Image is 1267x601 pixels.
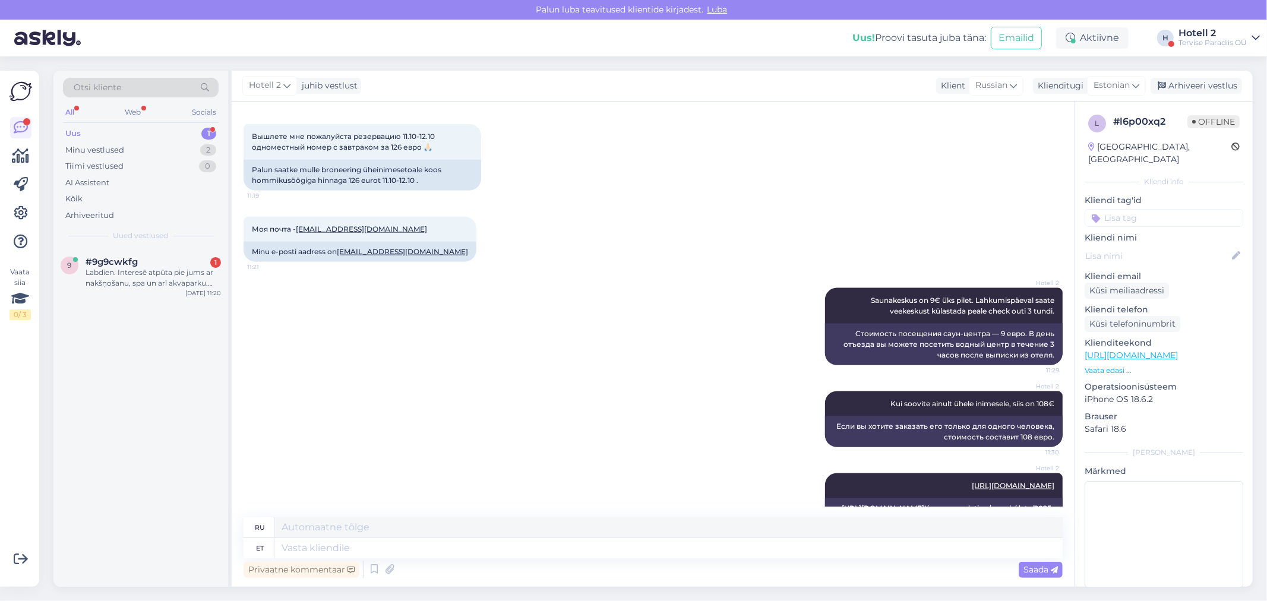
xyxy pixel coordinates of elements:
[825,416,1063,447] div: Если вы хотите заказать его только для одного человека, стоимость составит 108 евро.
[890,399,1054,408] span: Kui soovite ainult ühele inimesele, siis on 108€
[65,193,83,205] div: Kõik
[123,105,144,120] div: Web
[1085,209,1243,227] input: Lisa tag
[1023,564,1058,575] span: Saada
[1151,78,1242,94] div: Arhiveeri vestlus
[852,32,875,43] b: Uus!
[10,267,31,320] div: Vaata siia
[1085,232,1243,244] p: Kliendi nimi
[252,132,437,151] span: Вышлете мне пожалуйста резервацию 11.10-12.10 одноместный номер с завтраком за 126 евро 🙏🏻
[852,31,986,45] div: Proovi tasuta juba täna:
[337,247,468,256] a: [EMAIL_ADDRESS][DOMAIN_NAME]
[991,27,1042,49] button: Emailid
[255,517,265,537] div: ru
[825,324,1063,365] div: Стоимость посещения саун-центра — 9 евро. В день отъезда вы можете посетить водный центр в течени...
[1033,80,1083,92] div: Klienditugi
[825,498,1063,529] div: !/accommodation/search/date/2025-10-11/2025-10-12?lang=ru
[1085,249,1230,262] input: Lisa nimi
[113,230,169,241] span: Uued vestlused
[1085,393,1243,406] p: iPhone OS 18.6.2
[1085,447,1243,458] div: [PERSON_NAME]
[1088,141,1231,166] div: [GEOGRAPHIC_DATA], [GEOGRAPHIC_DATA]
[1085,410,1243,423] p: Brauser
[1015,448,1059,457] span: 11:30
[1085,337,1243,349] p: Klienditeekond
[249,79,281,92] span: Hotell 2
[1085,176,1243,187] div: Kliendi info
[1085,381,1243,393] p: Operatsioonisüsteem
[296,224,427,233] a: [EMAIL_ADDRESS][DOMAIN_NAME]
[1157,30,1174,46] div: H
[201,128,216,140] div: 1
[185,289,221,298] div: [DATE] 11:20
[871,296,1056,315] span: Saunakeskus on 9€ üks pilet. Lahkumispäeval saate veekeskust külastada peale check outi 3 tundi.
[1178,29,1247,38] div: Hotell 2
[189,105,219,120] div: Socials
[1085,365,1243,376] p: Vaata edasi ...
[1015,366,1059,375] span: 11:29
[10,309,31,320] div: 0 / 3
[65,144,124,156] div: Minu vestlused
[1056,27,1129,49] div: Aktiivne
[199,160,216,172] div: 0
[1015,279,1059,287] span: Hotell 2
[200,144,216,156] div: 2
[10,80,32,103] img: Askly Logo
[252,224,429,233] span: Моя почта -
[65,177,109,189] div: AI Assistent
[1015,464,1059,473] span: Hotell 2
[1113,115,1187,129] div: # l6p00xq2
[704,4,731,15] span: Luba
[1085,465,1243,477] p: Märkmed
[244,242,476,262] div: Minu e-posti aadress on
[65,210,114,222] div: Arhiveeritud
[1085,270,1243,283] p: Kliendi email
[842,504,924,513] a: [URL][DOMAIN_NAME]
[936,80,965,92] div: Klient
[74,81,121,94] span: Otsi kliente
[1015,382,1059,391] span: Hotell 2
[1187,115,1240,128] span: Offline
[244,160,481,191] div: Palun saatke mulle broneering üheinimesetoale koos hommikusöögiga hinnaga 126 eurot 11.10-12.10 .
[65,160,124,172] div: Tiimi vestlused
[1178,38,1247,48] div: Tervise Paradiis OÜ
[210,257,221,268] div: 1
[1094,79,1130,92] span: Estonian
[1178,29,1260,48] a: Hotell 2Tervise Paradiis OÜ
[86,257,138,267] span: #9g9cwkfg
[63,105,77,120] div: All
[68,261,72,270] span: 9
[1085,350,1178,360] a: [URL][DOMAIN_NAME]
[1085,316,1180,332] div: Küsi telefoninumbrit
[86,267,221,289] div: Labdien. Interesē atpūta pie jums ar nakšņošanu, spa un arī akvaparku. Kur var redzēt komplekso p...
[247,191,292,200] span: 11:19
[975,79,1007,92] span: Russian
[1085,194,1243,207] p: Kliendi tag'id
[1085,303,1243,316] p: Kliendi telefon
[1085,423,1243,435] p: Safari 18.6
[65,128,81,140] div: Uus
[247,262,292,271] span: 11:21
[1095,119,1099,128] span: l
[256,538,264,558] div: et
[1085,283,1169,299] div: Küsi meiliaadressi
[244,562,359,578] div: Privaatne kommentaar
[297,80,358,92] div: juhib vestlust
[972,481,1054,490] a: [URL][DOMAIN_NAME]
